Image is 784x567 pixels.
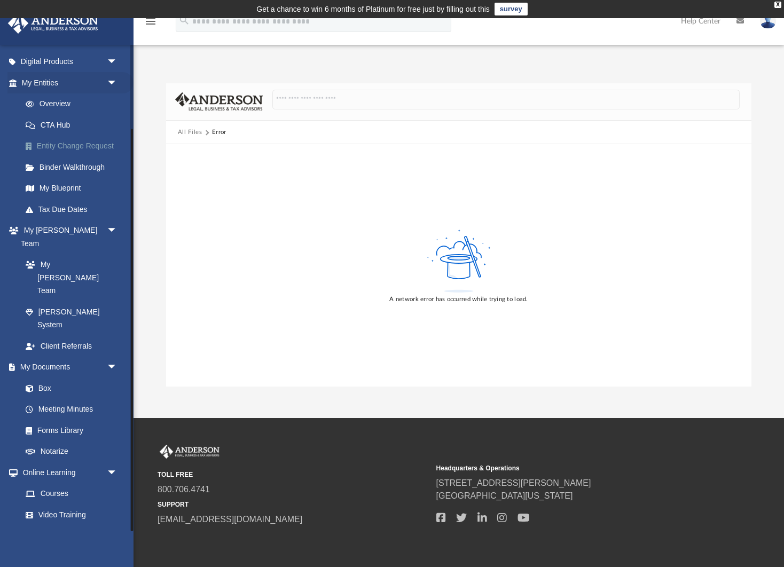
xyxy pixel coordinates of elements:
[158,470,429,479] small: TOLL FREE
[15,441,128,462] a: Notarize
[212,128,226,137] div: Error
[436,463,708,473] small: Headquarters & Operations
[15,93,134,115] a: Overview
[15,525,128,547] a: Resources
[436,491,573,500] a: [GEOGRAPHIC_DATA][US_STATE]
[107,72,128,94] span: arrow_drop_down
[15,399,128,420] a: Meeting Minutes
[15,301,128,335] a: [PERSON_NAME] System
[389,295,528,304] div: A network error has occurred while trying to load.
[144,15,157,28] i: menu
[15,335,128,357] a: Client Referrals
[158,485,210,494] a: 800.706.4741
[15,483,128,505] a: Courses
[7,51,134,73] a: Digital Productsarrow_drop_down
[495,3,528,15] a: survey
[178,128,202,137] button: All Files
[15,136,134,157] a: Entity Change Request
[15,377,123,399] a: Box
[144,20,157,28] a: menu
[107,51,128,73] span: arrow_drop_down
[272,90,740,110] input: Search files and folders
[15,114,134,136] a: CTA Hub
[7,462,128,483] a: Online Learningarrow_drop_down
[107,220,128,242] span: arrow_drop_down
[107,357,128,379] span: arrow_drop_down
[158,445,222,459] img: Anderson Advisors Platinum Portal
[158,515,302,524] a: [EMAIL_ADDRESS][DOMAIN_NAME]
[774,2,781,8] div: close
[7,220,128,254] a: My [PERSON_NAME] Teamarrow_drop_down
[15,254,123,302] a: My [PERSON_NAME] Team
[5,13,101,34] img: Anderson Advisors Platinum Portal
[256,3,490,15] div: Get a chance to win 6 months of Platinum for free just by filling out this
[15,199,134,220] a: Tax Due Dates
[15,420,123,441] a: Forms Library
[178,14,190,26] i: search
[760,13,776,29] img: User Pic
[7,357,128,378] a: My Documentsarrow_drop_down
[436,478,591,487] a: [STREET_ADDRESS][PERSON_NAME]
[15,504,123,525] a: Video Training
[7,72,134,93] a: My Entitiesarrow_drop_down
[158,500,429,509] small: SUPPORT
[15,156,134,178] a: Binder Walkthrough
[15,178,128,199] a: My Blueprint
[107,462,128,484] span: arrow_drop_down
